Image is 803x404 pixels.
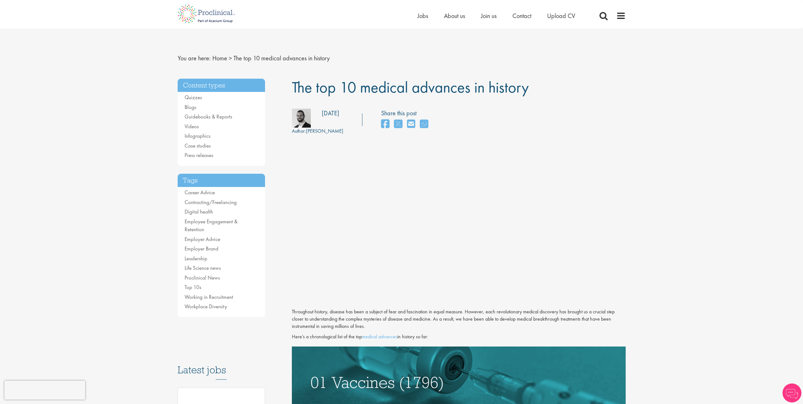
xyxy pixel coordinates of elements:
a: Employee Engagement & Retention [185,218,238,233]
p: Here’s a chronological list of the top in history so far: [292,333,626,341]
div: [DATE] [322,109,339,118]
a: Press releases [185,152,213,159]
label: Share this post [381,109,431,118]
a: Guidebooks & Reports [185,113,232,120]
a: Jobs [417,12,428,20]
a: Life Science news [185,264,221,271]
a: Contracting/Freelancing [185,199,237,206]
a: share on twitter [394,118,402,131]
a: Case studies [185,142,211,149]
span: The top 10 medical advances in history [233,54,330,62]
a: share on email [407,118,415,131]
a: Infographics [185,132,210,139]
a: Blogs [185,104,196,111]
span: The top 10 medical advances in history [292,77,529,97]
a: breadcrumb link [212,54,227,62]
a: Digital health [185,208,213,215]
img: Chatbot [782,383,801,402]
a: Workplace Diversity [185,303,227,310]
h3: Latest jobs [178,349,265,380]
a: Employer Advice [185,236,220,243]
iframe: Top 10 medical advancements in history [292,151,544,303]
p: Throughout history, disease has been a subject of fear and fascination in equal measure. However,... [292,308,626,330]
a: About us [444,12,465,20]
a: Upload CV [547,12,575,20]
div: [PERSON_NAME] [292,128,343,135]
a: Leadership [185,255,207,262]
img: 76d2c18e-6ce3-4617-eefd-08d5a473185b [292,109,311,128]
a: share on facebook [381,118,389,131]
span: Author: [292,128,306,134]
a: Quizzes [185,94,202,101]
iframe: reCAPTCHA [4,381,85,400]
a: Videos [185,123,199,130]
span: > [229,54,232,62]
a: Career Advice [185,189,215,196]
h3: Tags [178,174,265,187]
a: medical advances [362,333,397,340]
a: Employer Brand [185,245,218,252]
a: Contact [512,12,531,20]
a: Working in Recruitment [185,293,233,300]
h3: Content types [178,79,265,92]
a: Top 10s [185,284,201,291]
span: You are here: [178,54,211,62]
a: Join us [481,12,497,20]
a: Proclinical News [185,274,220,281]
a: share on whats app [420,118,428,131]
